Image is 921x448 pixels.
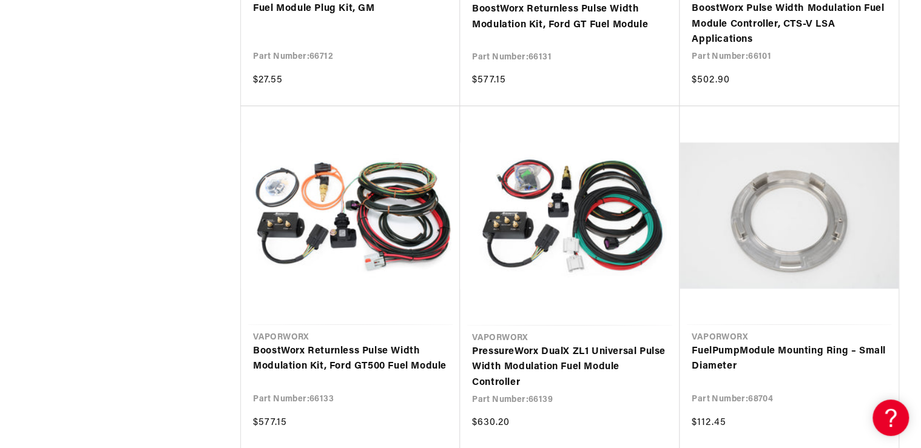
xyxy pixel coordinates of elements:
[692,344,886,375] a: FuelPumpModule Mounting Ring – Small Diameter
[472,344,667,391] a: PressureWorx DualX ZL1 Universal Pulse Width Modulation Fuel Module Controller
[253,1,448,17] a: Fuel Module Plug Kit, GM
[692,1,886,48] a: BoostWorx Pulse Width Modulation Fuel Module Controller, CTS-V LSA Applications
[253,344,448,375] a: BoostWorx Returnless Pulse Width Modulation Kit, Ford GT500 Fuel Module
[472,2,667,33] a: BoostWorx Returnless Pulse Width Modulation Kit, Ford GT Fuel Module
